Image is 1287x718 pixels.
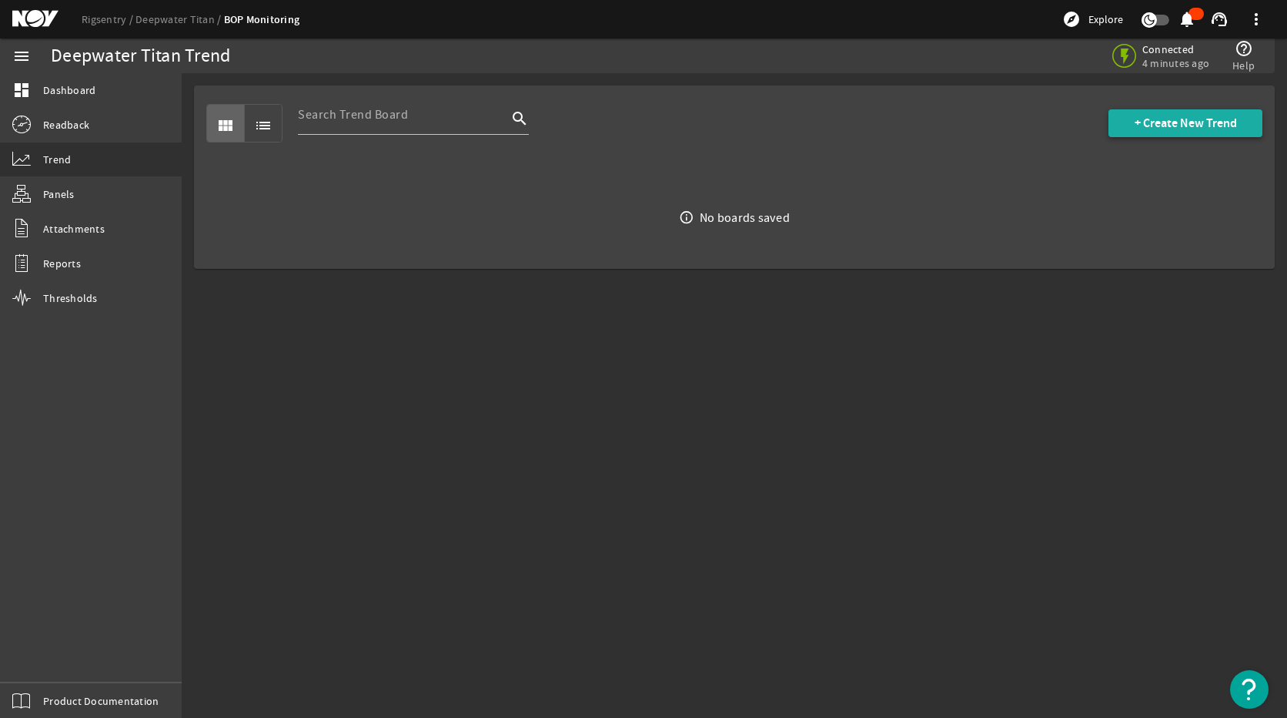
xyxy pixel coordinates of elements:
[1142,56,1209,70] span: 4 minutes ago
[224,12,300,27] a: BOP Monitoring
[1056,7,1129,32] button: Explore
[510,109,529,128] i: search
[254,116,272,135] mat-icon: list
[12,47,31,65] mat-icon: menu
[12,81,31,99] mat-icon: dashboard
[1232,58,1255,73] span: Help
[43,117,89,133] span: Readback
[679,210,694,226] i: info_outline
[1142,42,1209,56] span: Connected
[298,106,507,124] input: Search Trend Board
[1178,10,1196,29] mat-icon: notifications
[216,116,235,135] mat-icon: view_module
[43,693,159,709] span: Product Documentation
[82,12,135,26] a: Rigsentry
[1108,109,1262,137] button: + Create New Trend
[1235,39,1253,58] mat-icon: help_outline
[700,210,790,226] div: No boards saved
[43,82,95,98] span: Dashboard
[43,221,105,237] span: Attachments
[1062,10,1081,29] mat-icon: explore
[43,290,98,306] span: Thresholds
[135,12,224,26] a: Deepwater Titan
[1210,10,1228,29] mat-icon: support_agent
[43,256,81,271] span: Reports
[43,152,71,167] span: Trend
[1135,116,1237,131] span: + Create New Trend
[1230,670,1269,709] button: Open Resource Center
[43,186,75,202] span: Panels
[1238,1,1275,38] button: more_vert
[51,49,230,64] div: Deepwater Titan Trend
[1088,12,1123,27] span: Explore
